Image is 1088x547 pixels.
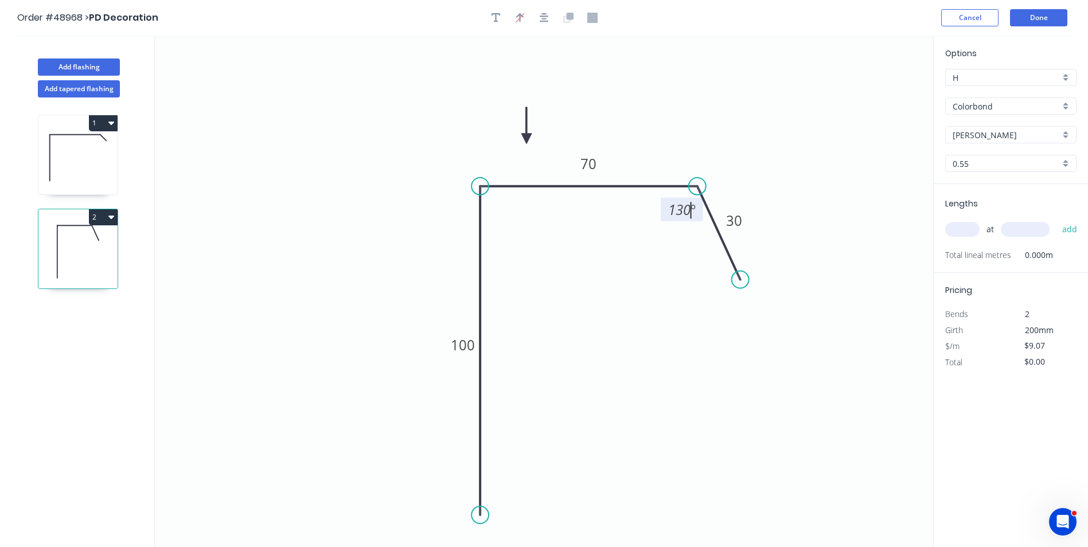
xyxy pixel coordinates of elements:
[1049,508,1077,536] iframe: Intercom live chat
[953,158,1060,170] input: Thickness
[945,341,960,351] span: $/m
[945,198,978,209] span: Lengths
[89,209,118,225] button: 2
[953,72,1060,84] input: Price level
[1056,220,1083,239] button: add
[945,247,1011,263] span: Total lineal metres
[580,154,596,173] tspan: 70
[953,100,1060,112] input: Material
[1010,9,1067,26] button: Done
[1025,308,1029,319] span: 2
[38,58,120,76] button: Add flashing
[38,80,120,97] button: Add tapered flashing
[668,200,691,219] tspan: 130
[1025,325,1054,335] span: 200mm
[691,200,696,219] tspan: º
[945,284,972,296] span: Pricing
[945,308,968,319] span: Bends
[17,11,89,24] span: Order #48968 >
[945,357,962,368] span: Total
[1011,247,1053,263] span: 0.000m
[726,211,742,230] tspan: 30
[945,48,977,59] span: Options
[451,335,475,354] tspan: 100
[155,36,933,547] svg: 0
[945,325,963,335] span: Girth
[941,9,999,26] button: Cancel
[89,11,158,24] span: PD Decoration
[89,115,118,131] button: 1
[953,129,1060,141] input: Colour
[986,221,994,237] span: at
